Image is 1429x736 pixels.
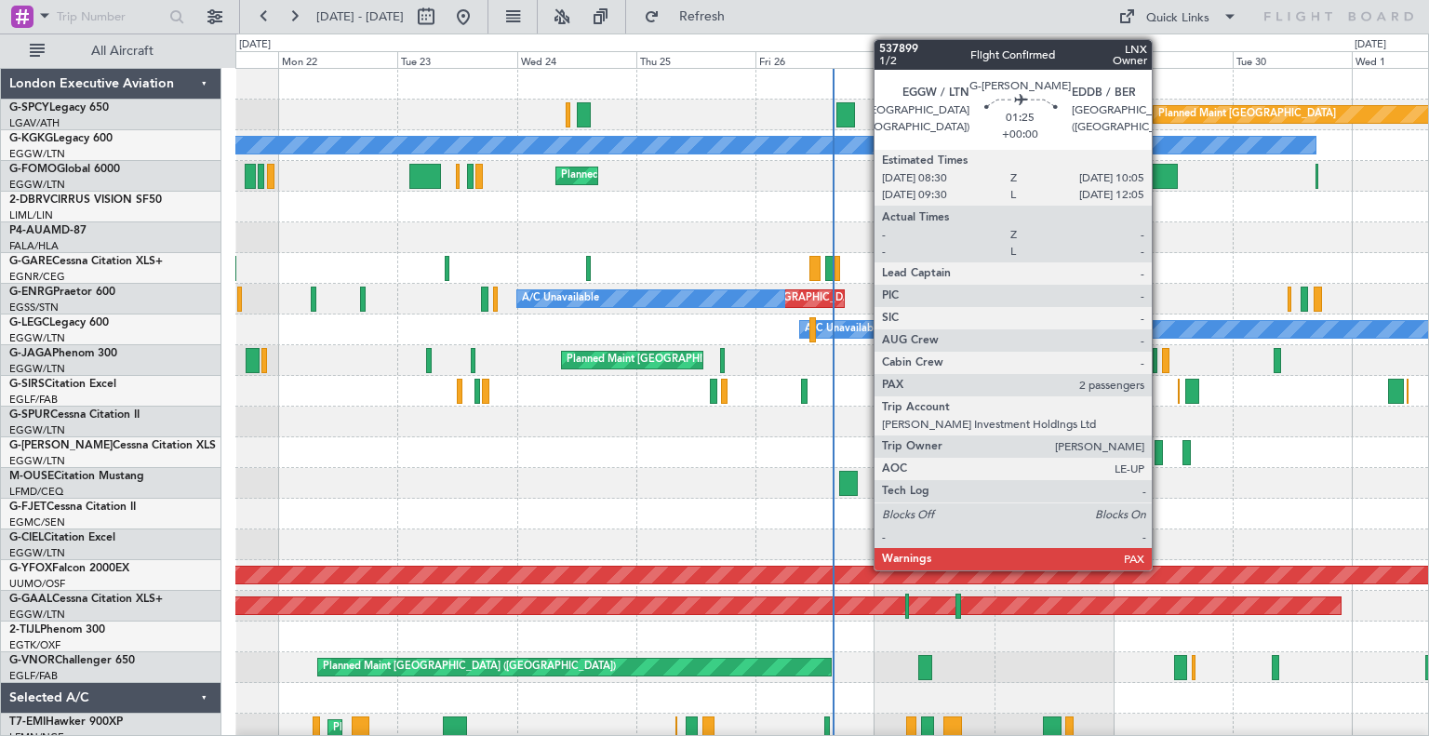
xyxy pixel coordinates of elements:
a: M-OUSECitation Mustang [9,471,144,482]
a: EGMC/SEN [9,515,65,529]
a: G-SIRSCitation Excel [9,379,116,390]
a: G-CIELCitation Excel [9,532,115,543]
span: G-GARE [9,256,52,267]
button: All Aircraft [20,36,202,66]
a: EGGW/LTN [9,546,65,560]
a: EGLF/FAB [9,669,58,683]
a: G-KGKGLegacy 600 [9,133,113,144]
span: [DATE] - [DATE] [316,8,404,25]
span: G-KGKG [9,133,53,144]
span: G-ENRG [9,287,53,298]
span: G-YFOX [9,563,52,574]
span: 2-DBRV [9,194,50,206]
a: 2-DBRVCIRRUS VISION SF50 [9,194,162,206]
a: 2-TIJLPhenom 300 [9,624,105,636]
a: G-[PERSON_NAME]Cessna Citation XLS [9,440,216,451]
a: EGGW/LTN [9,362,65,376]
a: G-ENRGPraetor 600 [9,287,115,298]
div: Thu 25 [636,51,755,68]
span: G-JAGA [9,348,52,359]
div: Tue 30 [1233,51,1352,68]
a: EGGW/LTN [9,454,65,468]
span: G-FJET [9,502,47,513]
span: G-LEGC [9,317,49,328]
span: G-VNOR [9,655,55,666]
div: Planned Maint [GEOGRAPHIC_DATA] ([GEOGRAPHIC_DATA]) [567,346,860,374]
a: EGGW/LTN [9,147,65,161]
span: G-SPCY [9,102,49,114]
div: Wed 24 [517,51,636,68]
a: G-GAALCessna Citation XLS+ [9,594,163,605]
div: Planned Maint [GEOGRAPHIC_DATA] ([GEOGRAPHIC_DATA]) [561,162,854,190]
a: EGSS/STN [9,301,59,314]
a: EGGW/LTN [9,608,65,622]
div: Mon 22 [278,51,397,68]
a: P4-AUAMD-87 [9,225,87,236]
span: G-GAAL [9,594,52,605]
span: G-SIRS [9,379,45,390]
div: Tue 23 [397,51,516,68]
div: Sun 28 [995,51,1114,68]
a: EGNR/CEG [9,270,65,284]
span: P4-AUA [9,225,51,236]
div: Planned Maint [GEOGRAPHIC_DATA] [1158,100,1336,128]
div: Mon 29 [1114,51,1233,68]
a: EGLF/FAB [9,393,58,407]
a: G-SPCYLegacy 650 [9,102,109,114]
div: A/C Unavailable [GEOGRAPHIC_DATA] ([GEOGRAPHIC_DATA]) [805,315,1107,343]
a: T7-EMIHawker 900XP [9,716,123,728]
div: A/C Unavailable [522,285,599,313]
span: G-SPUR [9,409,50,421]
a: G-FJETCessna Citation II [9,502,136,513]
a: G-VNORChallenger 650 [9,655,135,666]
div: Fri 26 [755,51,875,68]
a: FALA/HLA [9,239,59,253]
div: Planned Maint [GEOGRAPHIC_DATA] ([GEOGRAPHIC_DATA]) [1063,377,1356,405]
span: Refresh [663,10,741,23]
a: LFMD/CEQ [9,485,63,499]
input: Trip Number [57,3,164,31]
div: Sat 27 [875,51,994,68]
span: G-[PERSON_NAME] [9,440,113,451]
button: Quick Links [1109,2,1247,32]
div: [DATE] [239,37,271,53]
a: LIML/LIN [9,208,53,222]
span: 2-TIJL [9,624,40,636]
span: G-FOMO [9,164,57,175]
span: All Aircraft [48,45,196,58]
div: Quick Links [1146,9,1209,28]
a: EGGW/LTN [9,423,65,437]
span: M-OUSE [9,471,54,482]
a: G-LEGCLegacy 600 [9,317,109,328]
span: G-CIEL [9,532,44,543]
a: G-JAGAPhenom 300 [9,348,117,359]
div: [DATE] [1355,37,1386,53]
a: LGAV/ATH [9,116,60,130]
a: G-GARECessna Citation XLS+ [9,256,163,267]
a: EGGW/LTN [9,178,65,192]
a: UUMO/OSF [9,577,65,591]
a: EGTK/OXF [9,638,60,652]
span: T7-EMI [9,716,46,728]
button: Refresh [635,2,747,32]
a: G-FOMOGlobal 6000 [9,164,120,175]
a: EGGW/LTN [9,331,65,345]
a: G-YFOXFalcon 2000EX [9,563,129,574]
div: Planned Maint [GEOGRAPHIC_DATA] ([GEOGRAPHIC_DATA]) [323,653,616,681]
a: G-SPURCessna Citation II [9,409,140,421]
